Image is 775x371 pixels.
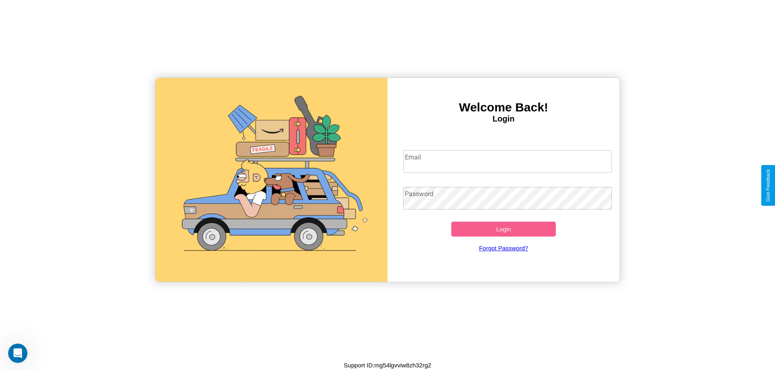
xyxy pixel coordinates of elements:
div: Give Feedback [765,169,771,202]
iframe: Intercom live chat [8,344,27,363]
button: Login [451,222,556,237]
p: Support ID: mg54lgvviw8zh32rg2 [344,360,431,371]
h4: Login [387,114,620,124]
a: Forgot Password? [399,237,608,260]
img: gif [155,78,387,282]
h3: Welcome Back! [387,101,620,114]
